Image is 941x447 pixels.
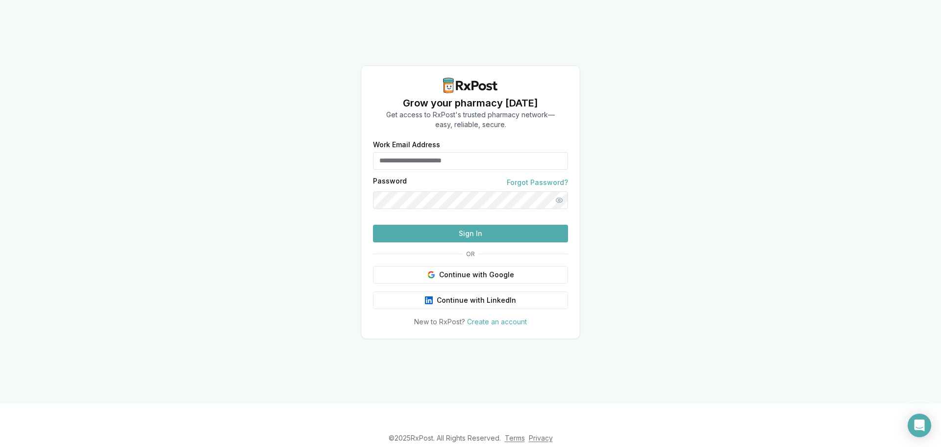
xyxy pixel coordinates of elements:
p: Get access to RxPost's trusted pharmacy network— easy, reliable, secure. [386,110,555,130]
a: Create an account [467,317,527,326]
label: Password [373,178,407,187]
button: Sign In [373,225,568,242]
button: Continue with LinkedIn [373,291,568,309]
span: OR [462,250,479,258]
img: LinkedIn [425,296,433,304]
div: Open Intercom Messenger [908,414,931,437]
a: Privacy [529,434,553,442]
button: Continue with Google [373,266,568,284]
img: RxPost Logo [439,78,502,93]
a: Forgot Password? [507,178,568,187]
img: Google [427,271,435,279]
span: New to RxPost? [414,317,465,326]
button: Show password [550,191,568,209]
h1: Grow your pharmacy [DATE] [386,96,555,110]
a: Terms [505,434,525,442]
label: Work Email Address [373,141,568,148]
